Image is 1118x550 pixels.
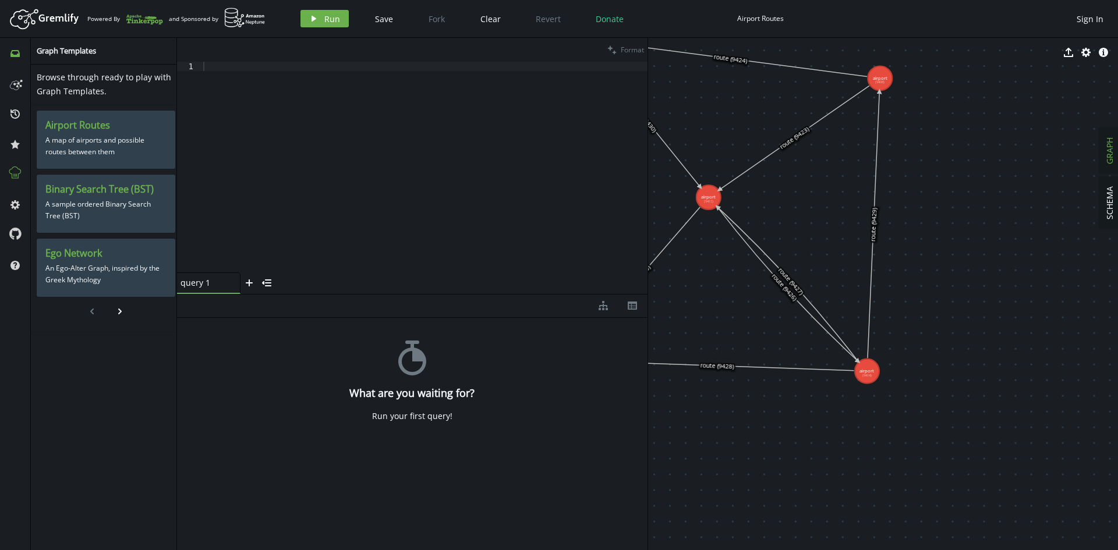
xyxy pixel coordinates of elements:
[1071,10,1109,27] button: Sign In
[596,13,624,24] span: Donate
[45,119,167,132] h3: Airport Routes
[701,194,716,200] tspan: airport
[480,13,501,24] span: Clear
[700,361,734,371] text: route (9428)
[1104,186,1115,219] span: SCHEMA
[224,8,266,28] img: AWS Neptune
[45,132,167,161] p: A map of airports and possible routes between them
[324,13,340,24] span: Run
[859,368,874,374] tspan: airport
[37,72,171,97] span: Browse through ready to play with Graph Templates.
[869,207,879,242] text: route (9429)
[429,13,445,24] span: Fork
[587,10,632,27] button: Donate
[87,9,163,29] div: Powered By
[875,80,885,85] tspan: (9408)
[419,10,454,27] button: Fork
[375,13,393,24] span: Save
[527,10,569,27] button: Revert
[873,75,887,81] tspan: airport
[1077,13,1103,24] span: Sign In
[169,8,266,30] div: and Sponsored by
[37,45,96,56] span: Graph Templates
[366,10,402,27] button: Save
[862,373,872,378] tspan: (9414)
[536,13,561,24] span: Revert
[372,411,452,421] div: Run your first query!
[621,45,644,55] span: Format
[45,196,167,225] p: A sample ordered Binary Search Tree (BST)
[604,38,648,62] button: Format
[737,14,784,23] div: Airport Routes
[45,247,167,260] h3: Ego Network
[703,199,713,204] tspan: (9411)
[1104,137,1115,164] span: GRAPH
[177,62,201,71] div: 1
[472,10,510,27] button: Clear
[45,183,167,196] h3: Binary Search Tree (BST)
[181,278,227,288] span: query 1
[45,260,167,289] p: An Ego-Alter Graph, inspired by the Greek Mythology
[349,387,475,399] h4: What are you waiting for?
[300,10,349,27] button: Run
